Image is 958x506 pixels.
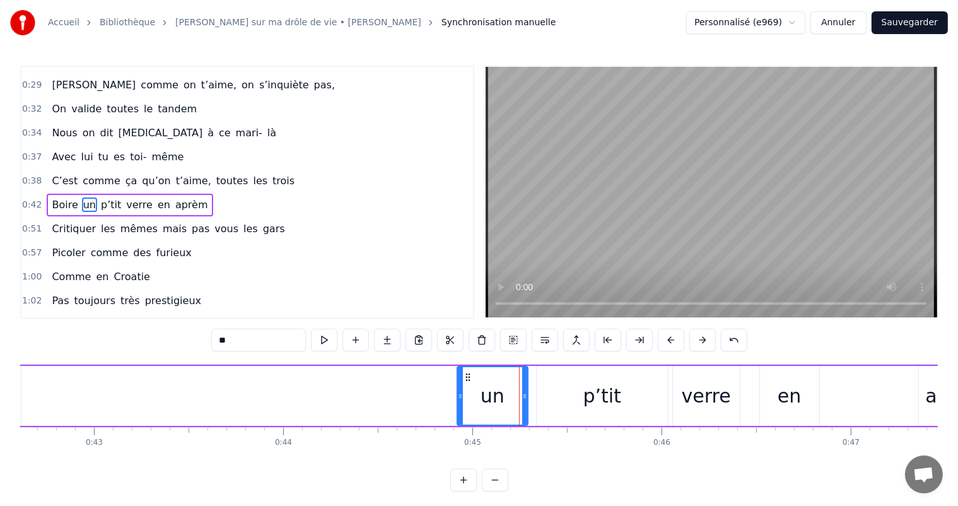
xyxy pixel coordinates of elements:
span: comme [90,245,130,260]
span: prestigieux [144,293,202,308]
span: [MEDICAL_DATA] [117,126,204,140]
span: [PERSON_NAME] [50,78,137,92]
span: en [95,269,110,284]
div: verre [682,382,731,410]
img: youka [10,10,35,35]
span: toi- [129,150,148,164]
span: Boire [50,197,79,212]
span: un [82,197,97,212]
div: en [778,382,801,410]
nav: breadcrumb [48,16,556,29]
a: Bibliothèque [100,16,155,29]
button: Annuler [810,11,866,34]
div: 0:43 [86,438,103,448]
span: Croatie [112,269,151,284]
span: comme [81,174,122,188]
a: [PERSON_NAME] sur ma drôle de vie • [PERSON_NAME] [175,16,421,29]
span: mais [161,221,188,236]
div: 0:46 [653,438,670,448]
span: furieux [155,245,193,260]
span: On [50,102,67,116]
div: 0:44 [275,438,292,448]
span: 0:37 [22,151,42,163]
div: 0:45 [464,438,481,448]
span: mari- [235,126,264,140]
a: Accueil [48,16,79,29]
span: 1:00 [22,271,42,283]
span: 0:51 [22,223,42,235]
span: on [81,126,96,140]
span: qu’on [141,174,172,188]
span: pas [190,221,211,236]
span: ce [218,126,232,140]
a: Ouvrir le chat [905,456,943,493]
span: ça [124,174,139,188]
span: tandem [156,102,198,116]
span: en [156,197,172,212]
span: les [252,174,269,188]
span: Comme [50,269,92,284]
span: le [143,102,154,116]
span: des [132,245,152,260]
span: aprèm [174,197,209,212]
span: les [100,221,117,236]
span: même [151,150,185,164]
span: t’aime, [175,174,213,188]
span: 1:02 [22,295,42,307]
span: valide [70,102,103,116]
span: 0:29 [22,79,42,91]
span: Picoler [50,245,86,260]
span: pas, [313,78,336,92]
div: p’tit [583,382,621,410]
span: les [242,221,259,236]
span: gars [262,221,286,236]
span: tu [97,150,110,164]
span: s’inquiète [258,78,310,92]
span: Avec [50,150,77,164]
span: es [112,150,126,164]
button: Sauvegarder [872,11,948,34]
span: p’tit [100,197,122,212]
span: lui [80,150,95,164]
span: très [119,293,141,308]
span: dit [99,126,115,140]
span: à [206,126,215,140]
span: 0:34 [22,127,42,139]
span: comme [139,78,180,92]
span: toutes [105,102,140,116]
span: là [266,126,277,140]
span: 0:42 [22,199,42,211]
span: 0:38 [22,175,42,187]
span: on [182,78,197,92]
span: Nous [50,126,78,140]
span: verre [125,197,154,212]
div: un [481,382,505,410]
span: toujours [73,293,117,308]
span: toutes [215,174,250,188]
span: Critiquer [50,221,97,236]
span: on [240,78,255,92]
span: 0:57 [22,247,42,259]
span: trois [271,174,296,188]
div: 0:47 [843,438,860,448]
span: Pas [50,293,70,308]
span: Synchronisation manuelle [441,16,556,29]
span: 0:32 [22,103,42,115]
span: C’est [50,174,79,188]
span: t’aime, [200,78,238,92]
span: vous [213,221,240,236]
span: mêmes [119,221,159,236]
